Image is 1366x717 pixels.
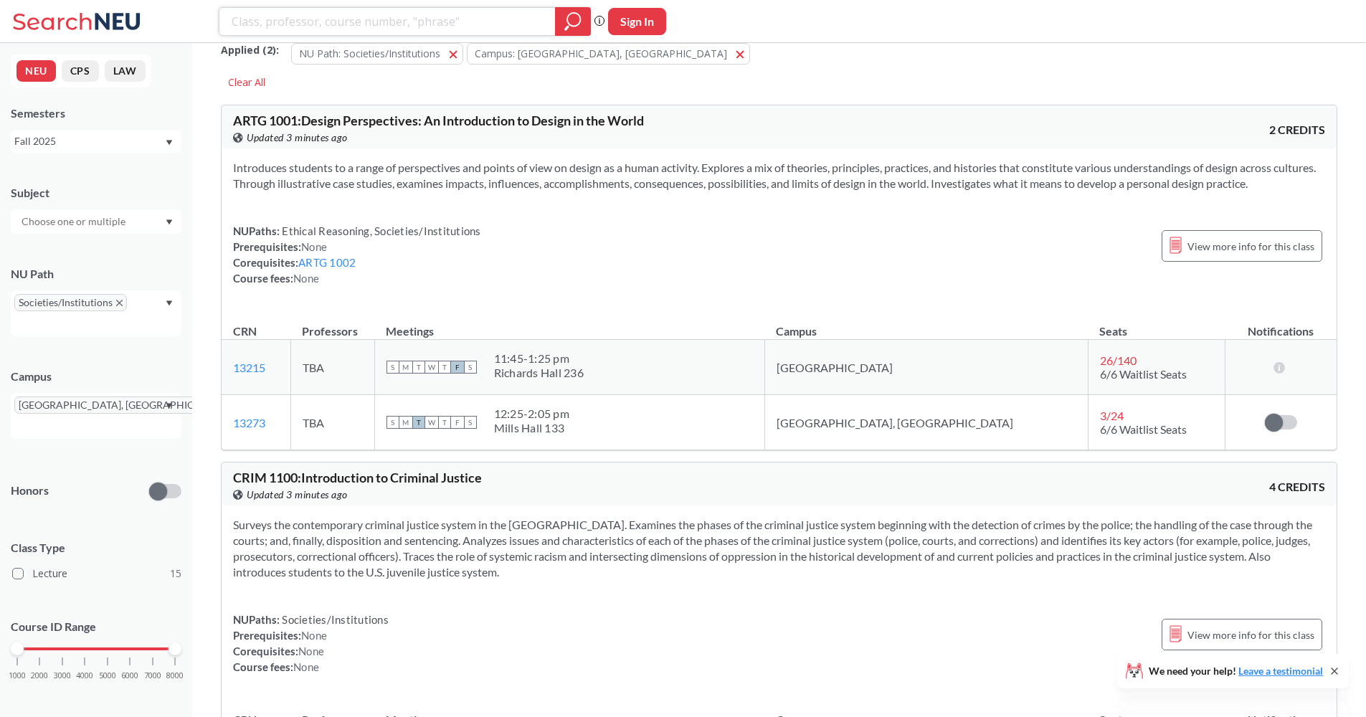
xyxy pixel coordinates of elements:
[233,517,1325,580] section: Surveys the contemporary criminal justice system in the [GEOGRAPHIC_DATA]. Examines the phases of...
[764,395,1088,450] td: [GEOGRAPHIC_DATA], [GEOGRAPHIC_DATA]
[290,309,374,340] th: Professors
[16,60,56,82] button: NEU
[1225,309,1337,340] th: Notifications
[1187,237,1314,255] span: View more info for this class
[11,483,49,499] p: Honors
[298,256,356,269] a: ARTG 1002
[412,416,425,429] span: T
[233,223,481,286] div: NUPaths: Prerequisites: Corequisites: Course fees:
[221,42,279,58] span: Applied ( 2 ):
[247,130,348,146] span: Updated 3 minutes ago
[9,672,26,680] span: 1000
[11,540,181,556] span: Class Type
[11,185,181,201] div: Subject
[247,487,348,503] span: Updated 3 minutes ago
[1100,422,1187,436] span: 6/6 Waitlist Seats
[1149,666,1323,676] span: We need your help!
[425,361,438,374] span: W
[11,105,181,121] div: Semesters
[608,8,666,35] button: Sign In
[11,393,181,439] div: [GEOGRAPHIC_DATA], [GEOGRAPHIC_DATA]X to remove pillDropdown arrow
[564,11,582,32] svg: magnifying glass
[1100,353,1137,367] span: 26 / 140
[764,309,1088,340] th: Campus
[299,47,440,60] span: NU Path: Societies/Institutions
[1100,409,1124,422] span: 3 / 24
[438,361,451,374] span: T
[464,416,477,429] span: S
[494,421,569,435] div: Mills Hall 133
[12,564,181,583] label: Lecture
[764,340,1088,395] td: [GEOGRAPHIC_DATA]
[291,43,463,65] button: NU Path: Societies/Institutions
[451,361,464,374] span: F
[1269,479,1325,495] span: 4 CREDITS
[293,660,319,673] span: None
[54,672,71,680] span: 3000
[494,351,584,366] div: 11:45 - 1:25 pm
[464,361,477,374] span: S
[399,416,412,429] span: M
[121,672,138,680] span: 6000
[438,416,451,429] span: T
[280,224,481,237] span: Ethical Reasoning, Societies/Institutions
[494,366,584,380] div: Richards Hall 236
[451,416,464,429] span: F
[386,416,399,429] span: S
[290,395,374,450] td: TBA
[494,407,569,421] div: 12:25 - 2:05 pm
[293,272,319,285] span: None
[11,290,181,336] div: Societies/InstitutionsX to remove pillDropdown arrow
[399,361,412,374] span: M
[62,60,99,82] button: CPS
[11,130,181,153] div: Fall 2025Dropdown arrow
[166,219,173,225] svg: Dropdown arrow
[166,300,173,306] svg: Dropdown arrow
[99,672,116,680] span: 5000
[467,43,750,65] button: Campus: [GEOGRAPHIC_DATA], [GEOGRAPHIC_DATA]
[1187,626,1314,644] span: View more info for this class
[31,672,48,680] span: 2000
[144,672,161,680] span: 7000
[1269,122,1325,138] span: 2 CREDITS
[11,619,181,635] p: Course ID Range
[233,160,1325,191] section: Introduces students to a range of perspectives and points of view on design as a human activity. ...
[1238,665,1323,677] a: Leave a testimonial
[233,416,265,429] a: 13273
[233,470,482,485] span: CRIM 1100 : Introduction to Criminal Justice
[233,361,265,374] a: 13215
[386,361,399,374] span: S
[298,645,324,657] span: None
[475,47,727,60] span: Campus: [GEOGRAPHIC_DATA], [GEOGRAPHIC_DATA]
[221,72,272,93] div: Clear All
[166,140,173,146] svg: Dropdown arrow
[555,7,591,36] div: magnifying glass
[14,213,135,230] input: Choose one or multiple
[166,672,184,680] span: 8000
[1100,367,1187,381] span: 6/6 Waitlist Seats
[14,294,127,311] span: Societies/InstitutionsX to remove pill
[11,369,181,384] div: Campus
[11,209,181,234] div: Dropdown arrow
[301,629,327,642] span: None
[374,309,764,340] th: Meetings
[116,300,123,306] svg: X to remove pill
[11,266,181,282] div: NU Path
[290,340,374,395] td: TBA
[1088,309,1225,340] th: Seats
[14,397,242,414] span: [GEOGRAPHIC_DATA], [GEOGRAPHIC_DATA]X to remove pill
[425,416,438,429] span: W
[105,60,146,82] button: LAW
[76,672,93,680] span: 4000
[166,403,173,409] svg: Dropdown arrow
[280,613,389,626] span: Societies/Institutions
[170,566,181,581] span: 15
[412,361,425,374] span: T
[233,612,389,675] div: NUPaths: Prerequisites: Corequisites: Course fees:
[233,113,644,128] span: ARTG 1001 : Design Perspectives: An Introduction to Design in the World
[233,323,257,339] div: CRN
[230,9,545,34] input: Class, professor, course number, "phrase"
[301,240,327,253] span: None
[14,133,164,149] div: Fall 2025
